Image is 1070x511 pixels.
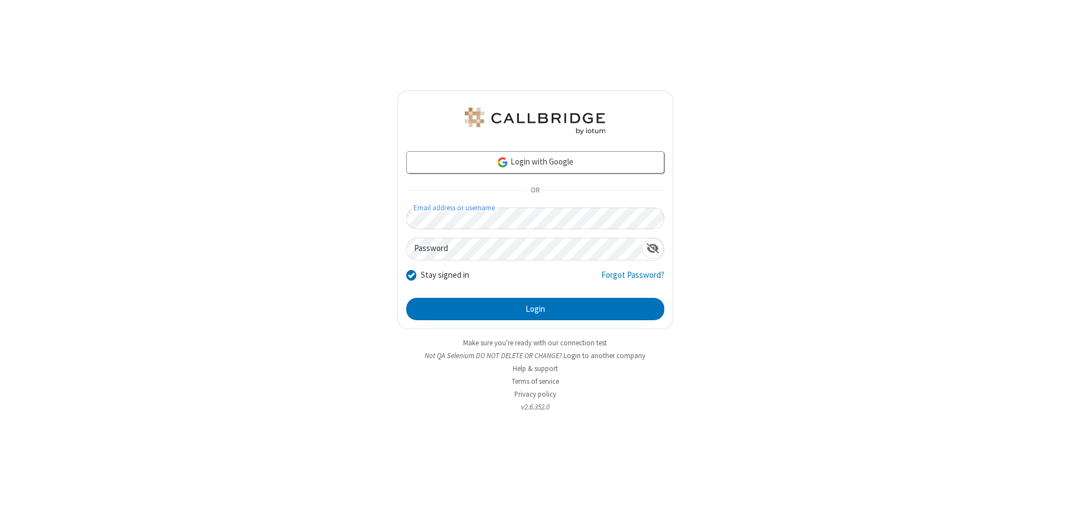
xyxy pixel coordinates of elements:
img: QA Selenium DO NOT DELETE OR CHANGE [463,108,607,134]
span: OR [526,183,544,199]
a: Terms of service [512,377,559,386]
label: Stay signed in [421,269,469,282]
button: Login [406,298,664,320]
input: Password [407,238,642,260]
img: google-icon.png [497,156,509,168]
a: Make sure you're ready with our connection test [463,338,607,348]
li: Not QA Selenium DO NOT DELETE OR CHANGE? [397,350,673,361]
a: Help & support [513,364,558,373]
button: Login to another company [563,350,645,361]
input: Email address or username [406,208,664,229]
li: v2.6.352.0 [397,402,673,412]
a: Forgot Password? [601,269,664,290]
div: Show password [642,238,664,259]
a: Privacy policy [514,389,556,399]
a: Login with Google [406,151,664,173]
